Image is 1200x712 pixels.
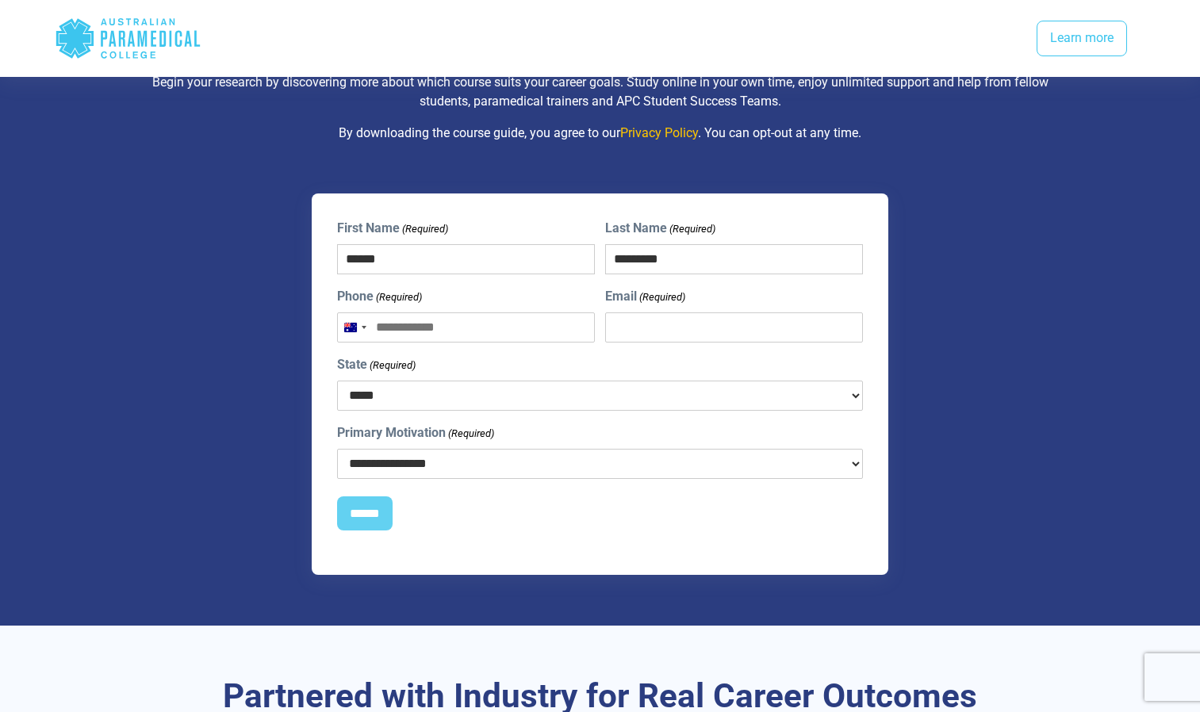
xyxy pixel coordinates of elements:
label: First Name [337,219,448,238]
span: (Required) [638,289,686,305]
button: Selected country [338,313,371,342]
label: Phone [337,287,422,306]
a: Privacy Policy [620,125,698,140]
span: (Required) [669,221,716,237]
span: (Required) [368,358,416,373]
span: (Required) [374,289,422,305]
label: Primary Motivation [337,423,494,442]
div: Australian Paramedical College [55,13,201,64]
label: State [337,355,416,374]
label: Email [605,287,685,306]
p: Begin your research by discovering more about which course suits your career goals. Study online ... [136,73,1064,111]
span: (Required) [447,426,494,442]
span: (Required) [401,221,448,237]
label: Last Name [605,219,715,238]
a: Learn more [1037,21,1127,57]
p: By downloading the course guide, you agree to our . You can opt-out at any time. [136,124,1064,143]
